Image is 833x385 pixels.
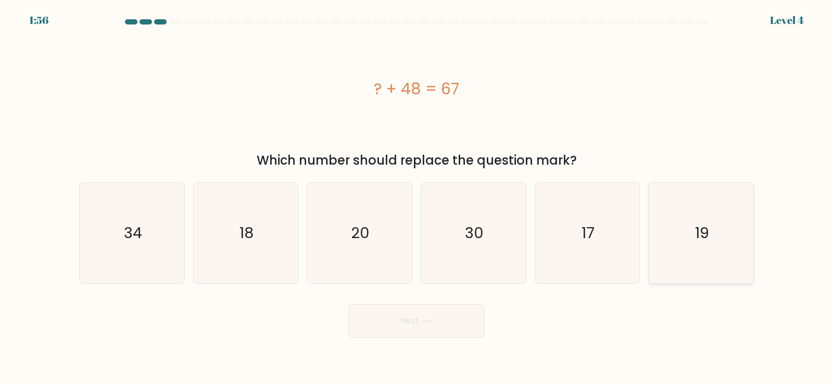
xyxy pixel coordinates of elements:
text: 19 [695,222,709,243]
button: Next [349,304,484,338]
div: Level 4 [770,13,804,28]
div: Which number should replace the question mark? [85,151,748,170]
text: 34 [124,222,142,243]
text: 20 [351,222,370,243]
div: ? + 48 = 67 [79,77,754,101]
text: 17 [582,222,595,243]
text: 18 [239,222,254,243]
text: 30 [465,222,484,243]
div: 1:56 [29,13,48,28]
